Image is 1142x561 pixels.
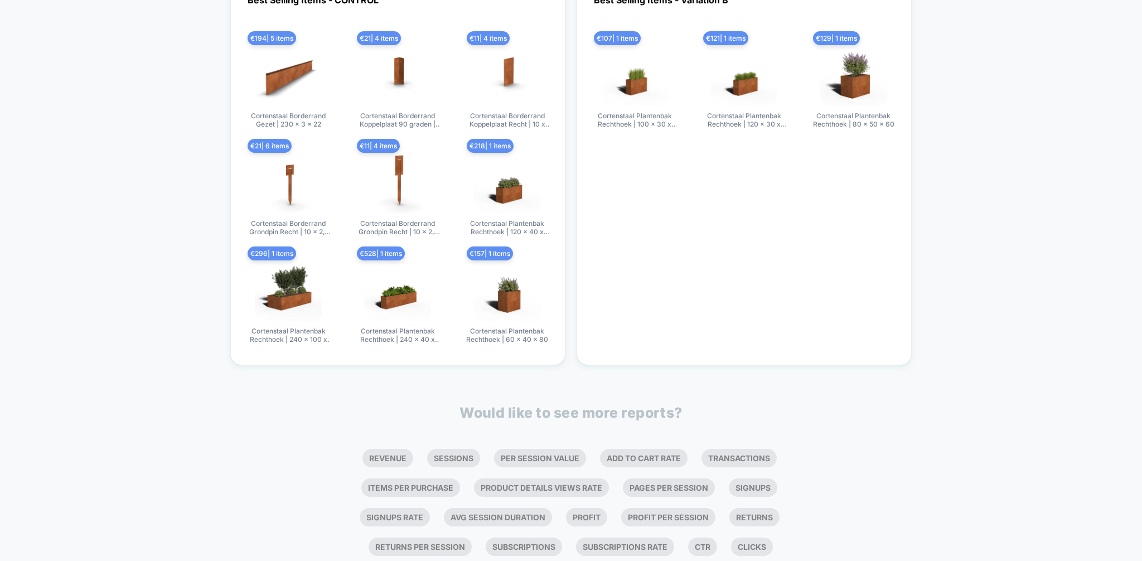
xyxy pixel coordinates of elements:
[356,219,439,238] span: Cortenstaal Borderrand Grondpin Recht | 10 x 2,1 x 55
[474,147,541,214] img: produt
[820,39,887,106] img: produt
[731,538,773,556] li: Clicks
[246,219,330,238] span: Cortenstaal Borderrand Grondpin Recht | 10 x 2,1 x 45
[466,112,549,130] span: Cortenstaal Borderrand Koppelplaat Recht | 10 x 0,15 x 21
[467,139,514,153] span: € 218 | 1 items
[360,508,430,526] li: Signups Rate
[248,31,296,45] span: € 194 | 5 items
[466,327,549,345] span: Cortenstaal Plantenbak Rechthoek | 60 x 40 x 80
[474,254,541,321] img: produt
[601,39,668,106] img: produt
[701,449,777,467] li: Transactions
[812,112,896,130] span: Cortenstaal Plantenbak Rechthoek | 80 x 50 x 60
[255,39,322,106] img: produt
[729,508,780,526] li: Returns
[566,508,607,526] li: Profit
[623,478,715,497] li: Pages Per Session
[576,538,674,556] li: Subscriptions Rate
[474,39,541,106] img: produt
[710,39,777,106] img: produt
[474,478,609,497] li: Product Details Views Rate
[494,449,586,467] li: Per Session Value
[467,31,510,45] span: € 11 | 4 items
[702,112,786,130] span: Cortenstaal Plantenbak Rechthoek | 120 x 30 x 60
[364,39,431,106] img: produt
[621,508,715,526] li: Profit Per Session
[362,449,413,467] li: Revenue
[703,31,748,45] span: € 121 | 1 items
[369,538,472,556] li: Returns Per Session
[688,538,717,556] li: Ctr
[246,327,330,345] span: Cortenstaal Plantenbak Rechthoek | 240 x 100 x 40
[729,478,777,497] li: Signups
[600,449,688,467] li: Add To Cart Rate
[466,219,549,238] span: Cortenstaal Plantenbak Rechthoek | 120 x 40 x 80
[357,246,405,260] span: € 528 | 1 items
[357,31,401,45] span: € 21 | 4 items
[255,147,322,214] img: produt
[356,327,439,345] span: Cortenstaal Plantenbak Rechthoek | 240 x 40 x 80
[459,404,683,421] p: Would like to see more reports?
[246,112,330,130] span: Cortenstaal Borderrand Gezet | 230 x 3 x 22
[364,147,431,214] img: produt
[248,139,292,153] span: € 21 | 6 items
[467,246,513,260] span: € 157 | 1 items
[593,112,676,130] span: Cortenstaal Plantenbak Rechthoek | 100 x 30 x 60
[364,254,431,321] img: produt
[361,478,460,497] li: Items Per Purchase
[427,449,480,467] li: Sessions
[594,31,641,45] span: € 107 | 1 items
[357,139,400,153] span: € 11 | 4 items
[248,246,296,260] span: € 296 | 1 items
[813,31,860,45] span: € 129 | 1 items
[444,508,552,526] li: Avg Session Duration
[255,254,322,321] img: produt
[486,538,562,556] li: Subscriptions
[356,112,439,130] span: Cortenstaal Borderrand Koppelplaat 90 graden | 10 x 0,15 x 21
